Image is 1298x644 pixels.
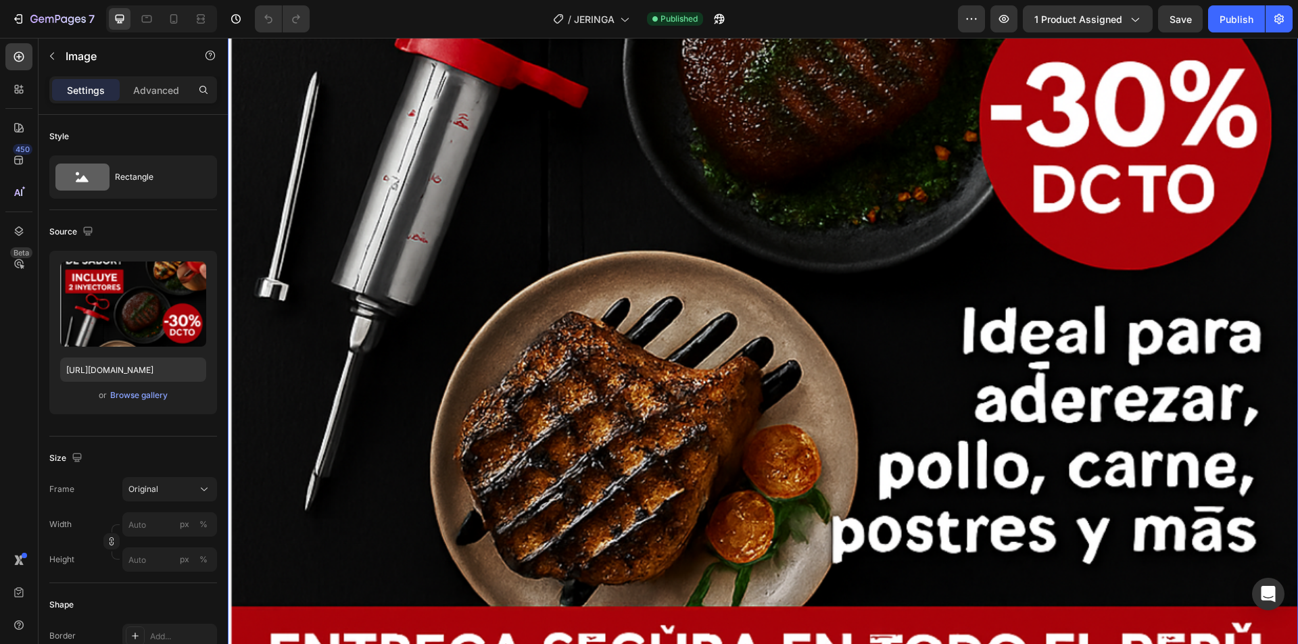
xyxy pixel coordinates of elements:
button: 7 [5,5,101,32]
div: Beta [10,247,32,258]
div: Undo/Redo [255,5,310,32]
div: Rectangle [115,162,197,193]
button: % [176,551,193,568]
button: Browse gallery [110,389,168,402]
button: Save [1158,5,1203,32]
input: px% [122,547,217,572]
img: preview-image [60,262,206,347]
div: Browse gallery [110,389,168,401]
button: Publish [1208,5,1265,32]
span: or [99,387,107,403]
div: Add... [150,630,214,643]
p: Advanced [133,83,179,97]
input: https://example.com/image.jpg [60,357,206,382]
div: Shape [49,599,74,611]
label: Height [49,553,74,566]
div: 450 [13,144,32,155]
label: Width [49,518,72,530]
span: 1 product assigned [1034,12,1122,26]
div: Style [49,130,69,143]
div: Publish [1220,12,1253,26]
div: % [199,518,208,530]
div: Source [49,223,96,241]
button: 1 product assigned [1023,5,1153,32]
span: JERINGA [574,12,615,26]
button: Original [122,477,217,501]
span: Original [128,483,158,495]
p: Settings [67,83,105,97]
div: Border [49,630,76,642]
span: Published [660,13,698,25]
div: Size [49,449,85,468]
label: Frame [49,483,74,495]
button: % [176,516,193,532]
iframe: Design area [228,38,1298,644]
div: px [180,553,189,566]
div: Open Intercom Messenger [1252,578,1284,610]
span: Save [1170,14,1192,25]
button: px [195,551,212,568]
button: px [195,516,212,532]
span: / [568,12,571,26]
div: px [180,518,189,530]
input: px% [122,512,217,537]
div: % [199,553,208,566]
p: Image [66,48,181,64]
p: 7 [89,11,95,27]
